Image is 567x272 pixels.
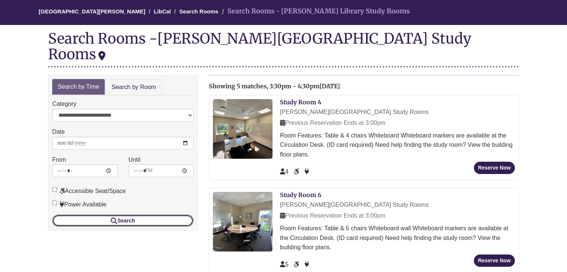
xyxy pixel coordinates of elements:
[280,98,321,106] a: Study Room 4
[52,187,57,192] input: Accessible Seat/Space
[474,162,515,174] button: Reserve Now
[280,200,515,210] div: [PERSON_NAME][GEOGRAPHIC_DATA] Study Rooms
[105,79,162,96] a: Search by Room
[280,131,515,159] div: Room Features: Table & 4 chairs Whiteboard Whiteboard markers are available at the Circulation De...
[220,6,410,17] li: Search Rooms - [PERSON_NAME] Library Study Rooms
[179,8,218,15] a: Search Rooms
[267,82,340,90] span: , 3:30pm - 4:30pm[DATE]
[213,192,273,252] img: Study Room 6
[280,212,385,219] span: Previous Reservation Ends at 3:00pm
[280,224,515,252] div: Room Features: Table & 5 chairs Whiteboard wall Whiteboard markers are available at the Circulati...
[52,186,126,196] label: Accessible Seat/Space
[209,83,519,90] h2: Showing 5 matches
[280,120,385,126] span: Previous Reservation Ends at 3:00pm
[52,99,76,109] label: Category
[52,200,57,205] input: Power Available
[52,200,107,209] label: Power Available
[474,254,515,267] button: Reserve Now
[48,31,519,67] div: Search Rooms -
[280,168,289,175] span: The capacity of this space
[48,29,471,63] div: [PERSON_NAME][GEOGRAPHIC_DATA] Study Rooms
[213,99,273,159] img: Study Room 4
[305,168,309,175] span: Power Available
[129,155,141,165] label: Until
[154,8,171,15] a: LibCal
[305,261,309,268] span: Power Available
[52,79,105,95] a: Search by Time
[52,127,65,137] label: Date
[280,191,321,199] a: Study Room 6
[294,168,300,175] span: Accessible Seat/Space
[39,8,145,15] a: [GEOGRAPHIC_DATA][PERSON_NAME]
[52,215,193,227] button: Search
[280,261,289,268] span: The capacity of this space
[280,107,515,117] div: [PERSON_NAME][GEOGRAPHIC_DATA] Study Rooms
[294,261,300,268] span: Accessible Seat/Space
[52,155,66,165] label: From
